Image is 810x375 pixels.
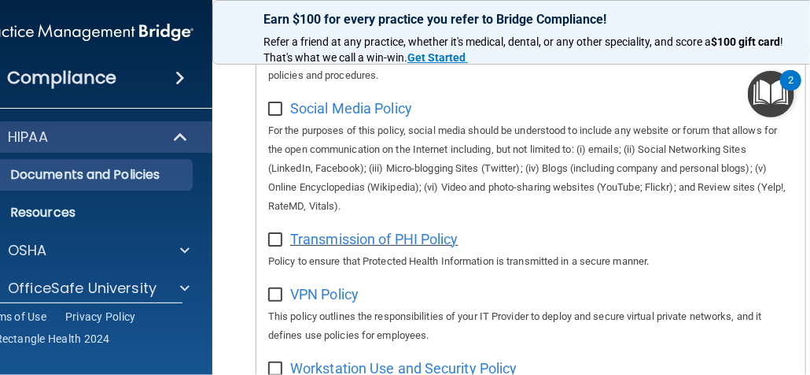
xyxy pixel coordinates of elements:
p: Policy to ensure that the Practice appropriately disciplines employees who fail to comply with th... [268,47,793,85]
p: OfficeSafe University [8,279,156,298]
strong: $100 gift card [711,35,780,48]
p: This policy outlines the responsibilities of your IT Provider to deploy and secure virtual privat... [268,307,793,345]
a: Get Started [407,51,468,64]
div: 2 [788,80,793,101]
span: Refer a friend at any practice, whether it's medical, dental, or any other speciality, and score a [263,35,711,48]
span: Transmission of PHI Policy [290,231,458,247]
p: Policy to ensure that Protected Health Information is transmitted in a secure manner. [268,252,793,271]
strong: Get Started [407,51,466,64]
h4: Compliance [7,67,116,89]
p: For the purposes of this policy, social media should be understood to include any website or foru... [268,121,793,216]
a: Privacy Policy [65,309,136,325]
p: Earn $100 for every practice you refer to Bridge Compliance! [263,12,798,27]
button: Open Resource Center, 2 new notifications [748,71,794,117]
span: ! That's what we call a win-win. [263,35,786,64]
span: Social Media Policy [290,100,412,117]
p: OSHA [8,241,47,260]
p: HIPAA [8,128,48,147]
span: VPN Policy [290,286,359,303]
